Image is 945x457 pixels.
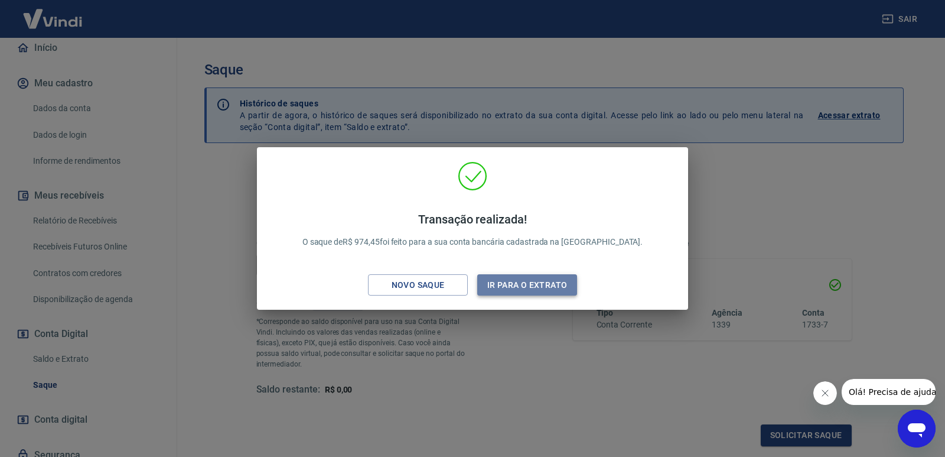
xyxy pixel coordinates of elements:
[302,212,643,226] h4: Transação realizada!
[7,8,99,18] span: Olá! Precisa de ajuda?
[477,274,577,296] button: Ir para o extrato
[898,410,936,448] iframe: Botão para abrir a janela de mensagens
[368,274,468,296] button: Novo saque
[302,212,643,248] p: O saque de R$ 974,45 foi feito para a sua conta bancária cadastrada na [GEOGRAPHIC_DATA].
[842,379,936,405] iframe: Mensagem da empresa
[377,278,459,293] div: Novo saque
[813,381,837,405] iframe: Fechar mensagem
